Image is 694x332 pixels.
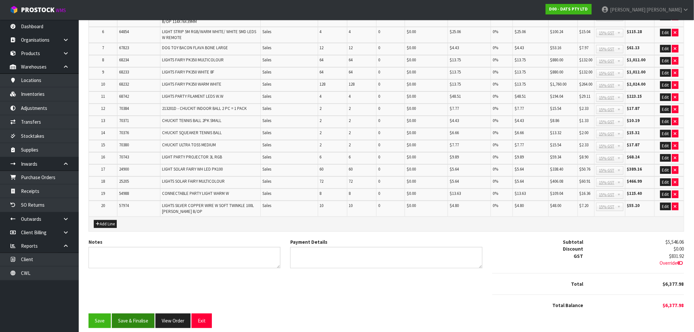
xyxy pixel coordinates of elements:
[262,154,271,160] span: Sales
[627,69,646,75] strong: $1,012.00
[262,106,271,111] span: Sales
[162,45,228,51] span: DOG TOY BACON FLAVA BONE LARGE
[162,106,247,111] span: 213201D - CHUCKIT INDOOR BALL 2 PC = 1 PACK
[407,29,416,34] span: $0.00
[580,81,593,87] span: $264.00
[378,29,380,34] span: 0
[660,178,671,186] button: Edit
[450,166,459,172] span: $5.64
[407,81,416,87] span: $0.00
[119,166,129,172] span: 24900
[162,178,225,184] span: LIGHTS SOLAR FAIRY MULTICOLOUR
[515,118,524,123] span: $4.43
[599,82,615,90] span: 15% GST
[493,29,498,34] span: 0%
[450,118,459,123] span: $4.43
[599,94,615,102] span: 15% GST
[320,69,324,75] span: 64
[407,142,416,148] span: $0.00
[493,154,498,160] span: 0%
[450,106,459,111] span: $7.77
[378,118,380,123] span: 0
[450,45,459,51] span: $4.43
[119,57,129,63] span: 68234
[599,179,615,187] span: 15% GST
[450,93,461,99] span: $48.51
[21,6,54,14] span: ProStock
[102,29,104,34] span: 6
[262,81,271,87] span: Sales
[320,57,324,63] span: 64
[450,191,461,196] span: $13.63
[660,118,671,126] button: Edit
[119,203,129,208] span: 57974
[349,106,351,111] span: 2
[290,239,327,245] label: Payment Details
[262,203,271,208] span: Sales
[493,130,498,135] span: 0%
[627,130,640,135] strong: $15.32
[674,246,684,252] span: $0.00
[349,142,351,148] span: 2
[162,142,216,148] span: CHUCKIT ULTRA TOSS MEDIUM
[550,69,563,75] span: $880.00
[627,178,642,184] strong: $466.99
[349,154,351,160] span: 6
[320,166,324,172] span: 60
[101,118,105,123] span: 13
[515,178,524,184] span: $5.64
[599,155,615,162] span: 15% GST
[320,118,322,123] span: 2
[162,57,224,63] span: LIGHTS FAIRY PK350 MULTICOLOUR
[320,203,324,208] span: 10
[571,281,583,287] strong: Total
[101,178,105,184] span: 18
[550,154,561,160] span: $59.34
[407,154,416,160] span: $0.00
[320,142,322,148] span: 2
[580,203,589,208] span: $7.20
[320,191,322,196] span: 8
[550,166,563,172] span: $338.40
[660,142,671,150] button: Edit
[56,7,66,13] small: WMS
[450,57,461,63] span: $13.75
[162,203,254,214] span: LIGHTS SILVER COPPER WIRE W SOFT TWINKLE 100L [PERSON_NAME] B/OP
[262,118,271,123] span: Sales
[660,203,671,211] button: Edit
[378,191,380,196] span: 0
[627,57,646,63] strong: $1,012.00
[349,29,351,34] span: 4
[162,118,221,123] span: CHUCKIT TENNIS BALL 2PK SMALL
[407,118,416,123] span: $0.00
[646,7,682,13] span: [PERSON_NAME]
[378,142,380,148] span: 0
[101,106,105,111] span: 12
[580,118,589,123] span: $1.33
[349,57,353,63] span: 64
[119,142,129,148] span: 70380
[450,154,459,160] span: $9.89
[660,260,684,266] span: Override
[10,6,18,14] img: cube-alt.png
[599,142,615,150] span: 15% GST
[627,203,640,208] strong: $55.20
[378,81,380,87] span: 0
[101,203,105,208] span: 20
[101,130,105,135] span: 14
[599,29,615,37] span: 15% GST
[599,191,615,199] span: 15% GST
[119,154,129,160] span: 70743
[262,166,271,172] span: Sales
[515,93,526,99] span: $48.51
[320,93,322,99] span: 4
[550,81,567,87] span: $1,760.00
[550,118,560,123] span: $8.86
[493,81,498,87] span: 0%
[580,69,593,75] span: $132.00
[349,191,351,196] span: 8
[102,57,104,63] span: 8
[660,45,671,53] button: Edit
[627,29,642,34] strong: $115.28
[162,191,229,196] span: CONNECTABLE PARTY LIGHT WARM W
